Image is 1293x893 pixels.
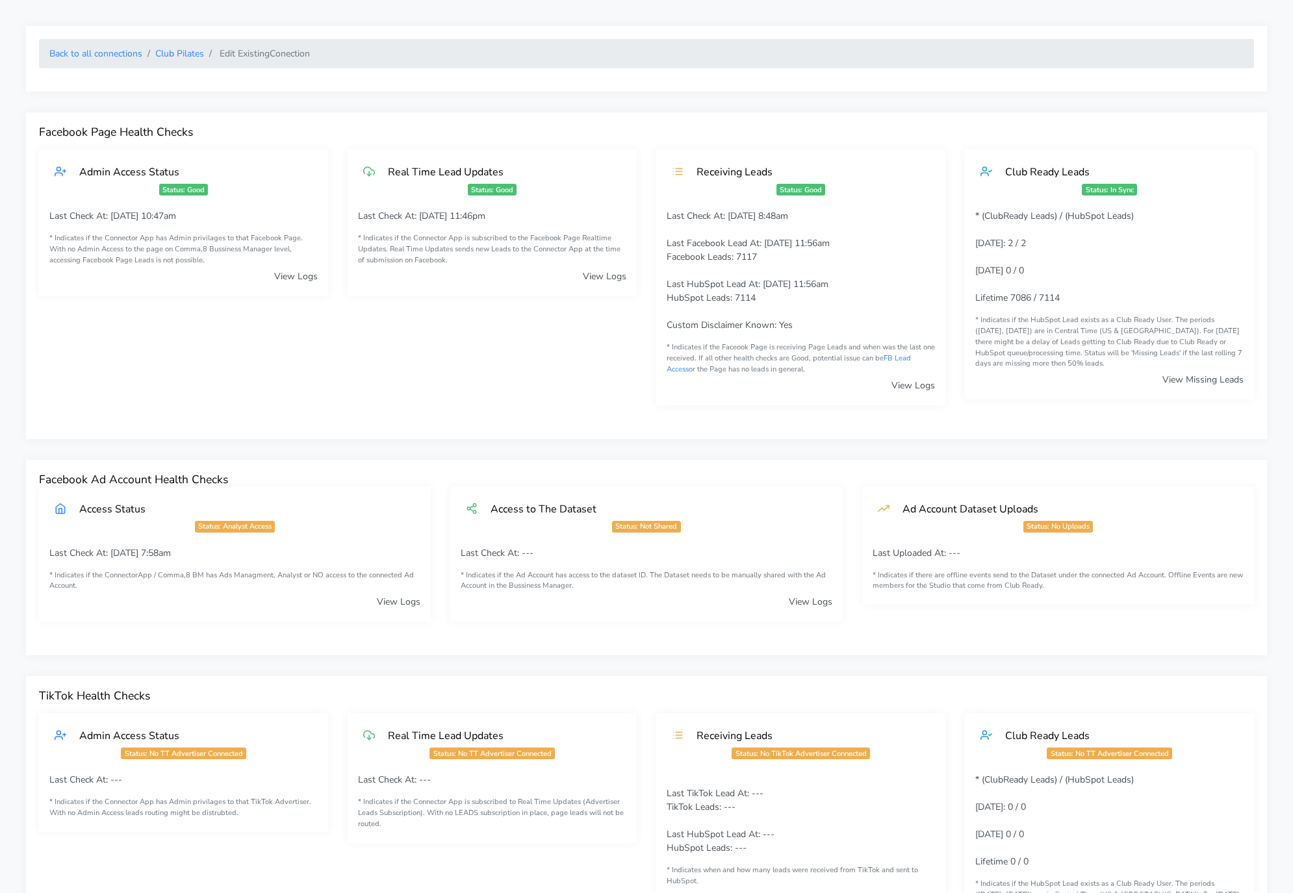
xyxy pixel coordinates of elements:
span: Last Check At: [DATE] 8:48am [667,210,788,222]
span: Status: Good [468,184,517,195]
span: Last Facebook Lead At: [DATE] 11:56am [667,237,830,249]
span: [DATE] 0 / 0 [975,828,1024,840]
span: [DATE]: 2 / 2 [975,237,1026,249]
p: Last Check At: --- [49,773,318,786]
small: * Indicates if the Connector App is subscribed to the Facebook Page Realtime Updates. Real Time U... [358,233,626,266]
span: HubSpot Leads: 7114 [667,292,756,304]
span: * (ClubReady Leads) / (HubSpot Leads) [975,210,1134,222]
div: Admin Access Status [66,165,313,179]
span: Status: In Sync [1082,184,1136,195]
div: Access to The Dataset [478,502,826,516]
span: Status: Not Shared [612,521,680,533]
span: Lifetime 0 / 0 [975,855,1029,868]
div: Access Status [66,502,415,516]
span: [DATE]: 0 / 0 [975,801,1026,813]
a: Back to all connections [49,47,142,60]
span: Facebook Leads: 7117 [667,251,757,263]
a: Club Pilates [155,47,204,60]
h4: Facebook Ad Account Health Checks [39,473,1254,486]
span: TikTok Leads: --- [667,801,736,813]
div: Receiving Leads [684,729,930,742]
span: Custom Disclaimer Known: Yes [667,319,793,331]
span: Status: No TT Advertiser Connected [121,748,246,759]
span: Status: Analyst Access [195,521,275,533]
div: Receiving Leads [684,165,930,179]
small: * Indicates if the Connector App has Admin privilages to that Facebook Page. With no Admin Access... [49,233,318,266]
a: View Logs [891,379,935,392]
p: Last Check At: --- [461,546,832,560]
small: * Indicates if there are offline events send to the Dataset under the connected Ad Account. Offli... [873,570,1244,592]
li: Edit Existing Conection [204,47,310,60]
h4: TikTok Health Checks [39,689,1254,703]
p: Last Uploaded At: --- [873,546,1244,560]
span: Last HubSpot Lead At: [DATE] 11:56am [667,278,828,290]
p: Last Check At: [DATE] 11:46pm [358,209,626,223]
a: View Logs [377,596,420,608]
small: * Indicates if the Connector App is subscribed to Real Time Updates (Advertiser Leads Subscriptio... [358,797,626,829]
div: Real Time Lead Updates [375,165,621,179]
span: HubSpot Leads: --- [667,842,747,854]
small: * Indicates if the Connector App has Admin privilages to that TikTok Advertiser. With no Admin Ac... [49,797,318,819]
span: Status: No TT Advertiser Connected [429,748,554,759]
span: [DATE] 0 / 0 [975,264,1024,277]
div: Club Ready Leads [992,165,1238,179]
span: Last HubSpot Lead At: --- [667,828,775,840]
span: * Indicates if the Faceook Page is receiving Page Leads and when was the last one received. If al... [667,342,935,374]
span: * Indicates when and how many leads were received from TikTok and sent to HubSpot. [667,865,918,886]
div: Club Ready Leads [992,729,1238,742]
div: Ad Account Dataset Uploads [890,502,1238,516]
span: Status: Good [776,184,825,195]
span: Status: Good [159,184,208,195]
span: Last TikTok Lead At: --- [667,787,763,799]
small: * Indicates if the ConnectorApp / Comma,8 BM has Ads Managment, Analyst or NO access to the conne... [49,570,420,592]
a: View Logs [274,270,318,283]
small: * Indicates if the Ad Account has access to the dataset ID. The Dataset needs to be manually shar... [461,570,832,592]
h4: Facebook Page Health Checks [39,125,1254,139]
p: Last Check At: [DATE] 7:58am [49,546,420,560]
div: Admin Access Status [66,729,313,742]
div: Real Time Lead Updates [375,729,621,742]
span: Status: No Uploads [1023,521,1093,533]
a: FB Lead Access [667,353,911,374]
span: Status: No TikTok Advertiser Connected [732,748,869,759]
span: Status: No TT Advertiser Connected [1047,748,1171,759]
span: Lifetime 7086 / 7114 [975,292,1060,304]
a: View Logs [583,270,626,283]
span: * Indicates if the HubSpot Lead exists as a Club Ready User. The periods ([DATE], [DATE]) are in ... [975,315,1242,368]
p: Last Check At: [DATE] 10:47am [49,209,318,223]
span: * (ClubReady Leads) / (HubSpot Leads) [975,774,1134,786]
a: View Logs [789,596,832,608]
a: View Missing Leads [1162,373,1244,386]
p: Last Check At: --- [358,773,626,786]
nav: breadcrumb [39,39,1254,68]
